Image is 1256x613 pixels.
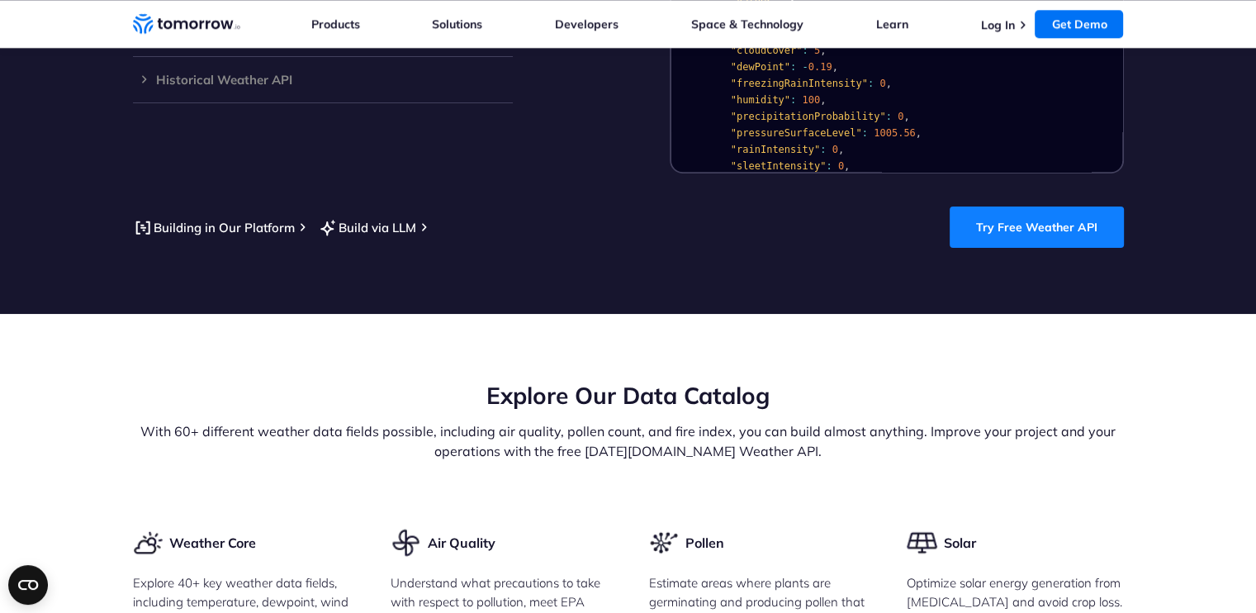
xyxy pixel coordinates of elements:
[813,45,819,56] span: 5
[169,534,256,552] h3: Weather Core
[885,78,891,89] span: ,
[555,17,619,31] a: Developers
[730,78,867,89] span: "freezingRainIntensity"
[808,61,832,73] span: 0.19
[944,534,976,552] h3: Solar
[1035,10,1123,38] a: Get Demo
[730,127,861,139] span: "pressureSurfaceLevel"
[730,111,885,122] span: "precipitationProbability"
[879,78,885,89] span: 0
[915,127,921,139] span: ,
[432,17,482,31] a: Solutions
[802,45,808,56] span: :
[876,17,908,31] a: Learn
[802,61,808,73] span: -
[133,217,295,238] a: Building in Our Platform
[730,94,789,106] span: "humidity"
[730,160,826,172] span: "sleetIntensity"
[133,380,1124,411] h2: Explore Our Data Catalog
[861,127,867,139] span: :
[730,144,819,155] span: "rainIntensity"
[832,61,837,73] span: ,
[820,94,826,106] span: ,
[790,61,796,73] span: :
[907,573,1124,611] p: Optimize solar energy generation from [MEDICAL_DATA] and avoid crop loss.
[8,565,48,605] button: Open CMP widget
[820,45,826,56] span: ,
[428,534,495,552] h3: Air Quality
[685,534,724,552] h3: Pollen
[874,127,916,139] span: 1005.56
[837,144,843,155] span: ,
[311,17,360,31] a: Products
[820,144,826,155] span: :
[691,17,803,31] a: Space & Technology
[133,12,240,36] a: Home link
[790,94,796,106] span: :
[903,111,909,122] span: ,
[730,45,802,56] span: "cloudCover"
[133,74,513,86] h3: Historical Weather API
[885,111,891,122] span: :
[318,217,416,238] a: Build via LLM
[133,421,1124,461] p: With 60+ different weather data fields possible, including air quality, pollen count, and fire in...
[950,207,1124,248] a: Try Free Weather API
[826,160,832,172] span: :
[867,78,873,89] span: :
[837,160,843,172] span: 0
[844,160,850,172] span: ,
[802,94,820,106] span: 100
[898,111,903,122] span: 0
[980,17,1014,32] a: Log In
[832,144,837,155] span: 0
[730,61,789,73] span: "dewPoint"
